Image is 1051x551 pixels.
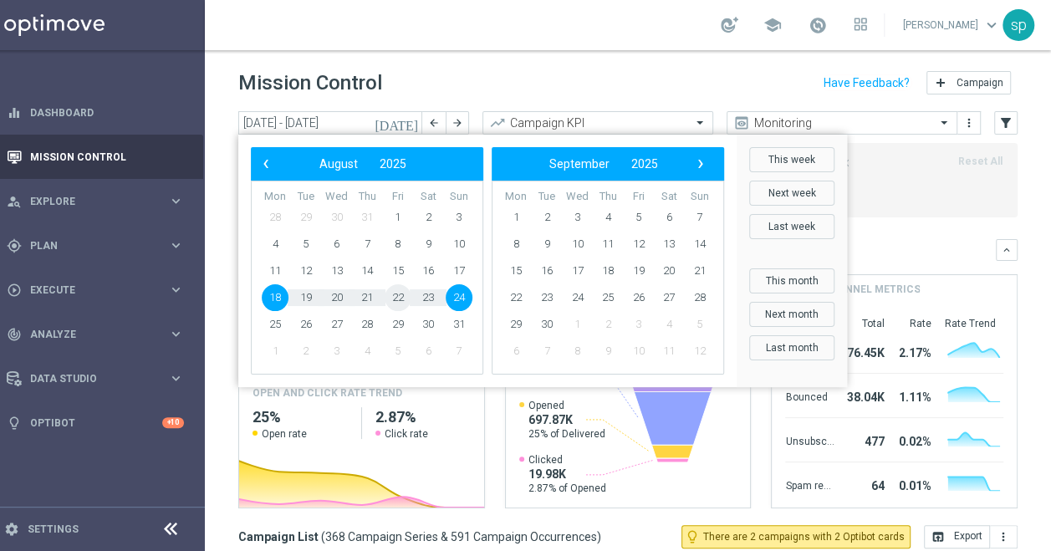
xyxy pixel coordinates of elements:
button: Last week [749,214,834,239]
span: Open rate [262,427,307,441]
a: [PERSON_NAME]keyboard_arrow_down [901,13,1003,38]
span: 25 [262,311,288,338]
span: Campaign [957,77,1003,89]
span: 2 [594,311,621,338]
th: weekday [532,190,563,204]
span: 22 [503,284,529,311]
span: Opened [528,399,605,412]
span: 23 [533,284,560,311]
span: 17 [564,258,590,284]
span: 30 [323,204,349,231]
button: open_in_browser Export [924,525,990,548]
button: › [690,153,712,175]
span: 7 [446,338,472,365]
button: arrow_forward [446,111,469,135]
div: track_changes Analyze keyboard_arrow_right [6,328,185,341]
i: keyboard_arrow_right [168,282,184,298]
button: more_vert [990,525,1018,548]
button: gps_fixed Plan keyboard_arrow_right [6,239,185,253]
button: August [309,153,369,175]
span: 25 [594,284,621,311]
span: 17 [446,258,472,284]
span: 8 [564,338,590,365]
span: 2025 [380,157,406,171]
th: weekday [443,190,474,204]
span: 368 Campaign Series & 591 Campaign Occurrences [325,529,597,544]
span: 30 [415,311,441,338]
span: ) [597,529,601,544]
i: trending_up [489,115,506,131]
span: 18 [594,258,621,284]
span: 2025 [631,157,658,171]
span: 20 [323,284,349,311]
div: 64 [840,471,884,497]
span: 30 [533,311,560,338]
th: weekday [684,190,715,204]
button: add Campaign [926,71,1011,94]
span: 24 [564,284,590,311]
i: keyboard_arrow_right [168,193,184,209]
span: 7 [533,338,560,365]
span: 31 [354,204,380,231]
span: There are 2 campaigns with 2 Optibot cards [703,529,905,544]
span: 5 [625,204,652,231]
a: Settings [28,524,79,534]
span: 12 [293,258,319,284]
span: 9 [533,231,560,258]
span: 2 [533,204,560,231]
div: Optibot [7,400,184,445]
th: weekday [260,190,291,204]
button: play_circle_outline Execute keyboard_arrow_right [6,283,185,297]
span: 4 [594,204,621,231]
span: 31 [446,311,472,338]
span: 6 [415,338,441,365]
i: arrow_forward [452,117,463,129]
i: more_vert [962,116,976,130]
a: Mission Control [30,135,184,179]
span: 19 [293,284,319,311]
span: 5 [293,231,319,258]
i: keyboard_arrow_down [1001,244,1013,256]
span: 19.98K [528,467,606,482]
i: keyboard_arrow_right [168,370,184,386]
span: 14 [354,258,380,284]
bs-daterangepicker-container: calendar [238,135,847,387]
bs-datepicker-navigation-view: ​ ​ ​ [255,153,471,175]
button: Next month [749,302,834,327]
div: Total [840,317,884,330]
span: 5 [686,311,713,338]
span: 3 [564,204,590,231]
input: Select date range [238,111,422,135]
button: lightbulb Optibot +10 [6,416,185,430]
span: 11 [594,231,621,258]
ng-select: Campaign KPI [482,111,713,135]
span: Clicked [528,453,606,467]
i: track_changes [7,327,22,342]
div: 0.02% [890,426,931,453]
div: Data Studio [7,371,168,386]
span: 29 [385,311,411,338]
button: ‹ [255,153,277,175]
i: [DATE] [375,115,420,130]
i: arrow_back [428,117,440,129]
i: play_circle_outline [7,283,22,298]
ng-select: Monitoring [727,111,957,135]
span: 6 [503,338,529,365]
button: lightbulb_outline There are 2 campaigns with 2 Optibot cards [681,525,911,548]
span: 6 [323,231,349,258]
span: 12 [625,231,652,258]
div: Explore [7,194,168,209]
button: Last month [749,335,834,360]
h3: Campaign List [238,529,601,544]
span: Click rate [385,427,428,441]
span: 10 [446,231,472,258]
span: ( [321,529,325,544]
span: 27 [656,284,682,311]
i: person_search [7,194,22,209]
button: This week [749,147,834,172]
span: 24 [446,284,472,311]
button: Data Studio keyboard_arrow_right [6,372,185,385]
